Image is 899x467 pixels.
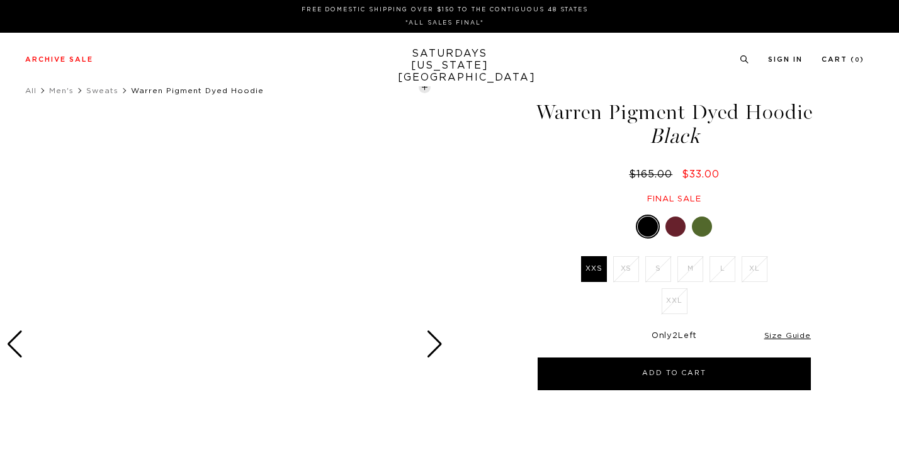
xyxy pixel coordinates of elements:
[768,56,803,63] a: Sign In
[86,87,118,94] a: Sweats
[536,194,813,205] div: Final sale
[6,330,23,358] div: Previous slide
[822,56,864,63] a: Cart (0)
[538,331,811,342] div: Only Left
[131,87,264,94] span: Warren Pigment Dyed Hoodie
[682,169,720,179] span: $33.00
[30,5,859,14] p: FREE DOMESTIC SHIPPING OVER $150 TO THE CONTIGUOUS 48 STATES
[855,57,860,63] small: 0
[538,357,811,390] button: Add to Cart
[25,56,93,63] a: Archive Sale
[30,18,859,28] p: *ALL SALES FINAL*
[629,169,677,179] del: $165.00
[398,48,502,84] a: SATURDAYS[US_STATE][GEOGRAPHIC_DATA]
[672,332,678,340] span: 2
[536,102,813,147] h1: Warren Pigment Dyed Hoodie
[536,126,813,147] span: Black
[581,256,607,282] label: XXS
[49,87,74,94] a: Men's
[426,330,443,358] div: Next slide
[25,87,37,94] a: All
[764,332,811,339] a: Size Guide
